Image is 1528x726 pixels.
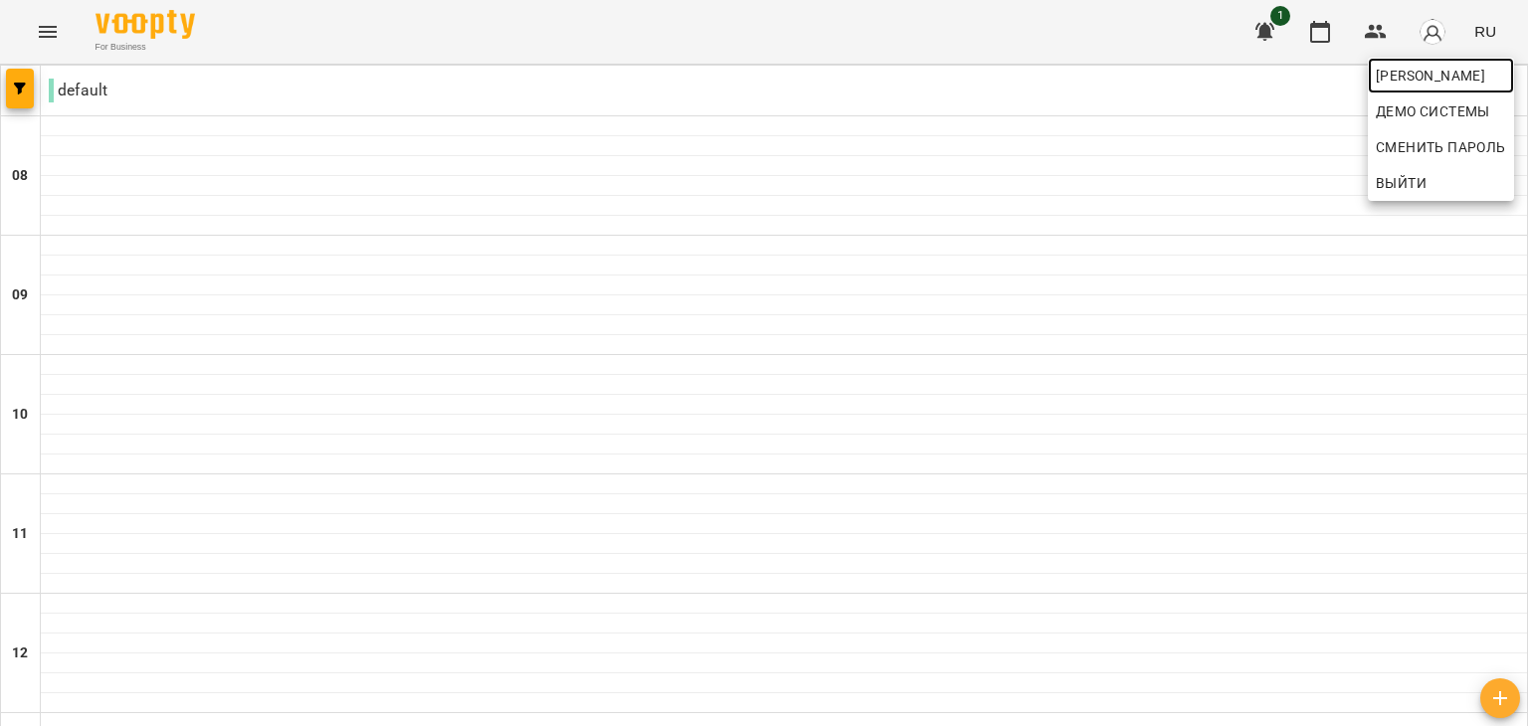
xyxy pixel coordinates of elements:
span: Демо системы [1376,99,1490,123]
span: [PERSON_NAME] [1376,64,1506,88]
span: Сменить Пароль [1376,135,1506,159]
button: Выйти [1368,165,1514,201]
a: [PERSON_NAME] [1368,58,1514,93]
a: Сменить Пароль [1368,129,1514,165]
a: Демо системы [1368,93,1498,129]
span: Выйти [1376,171,1427,195]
